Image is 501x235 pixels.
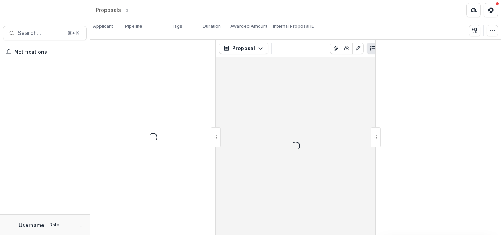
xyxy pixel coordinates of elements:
[219,43,268,54] button: Proposal
[96,6,121,14] div: Proposals
[273,23,315,30] p: Internal Proposal ID
[93,23,113,30] p: Applicant
[77,221,85,229] button: More
[125,23,142,30] p: Pipeline
[19,221,44,229] p: Username
[367,43,378,54] button: Plaintext view
[203,23,221,30] p: Duration
[14,49,84,55] span: Notifications
[466,3,481,17] button: Partners
[3,46,87,58] button: Notifications
[352,43,364,54] button: Edit as form
[3,26,87,40] button: Search...
[18,30,63,36] span: Search...
[484,3,498,17] button: Get Help
[66,29,81,37] div: ⌘ + K
[47,222,61,228] p: Role
[330,43,341,54] button: View Attached Files
[230,23,267,30] p: Awarded Amount
[93,5,161,15] nav: breadcrumb
[93,5,124,15] a: Proposals
[171,23,182,30] p: Tags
